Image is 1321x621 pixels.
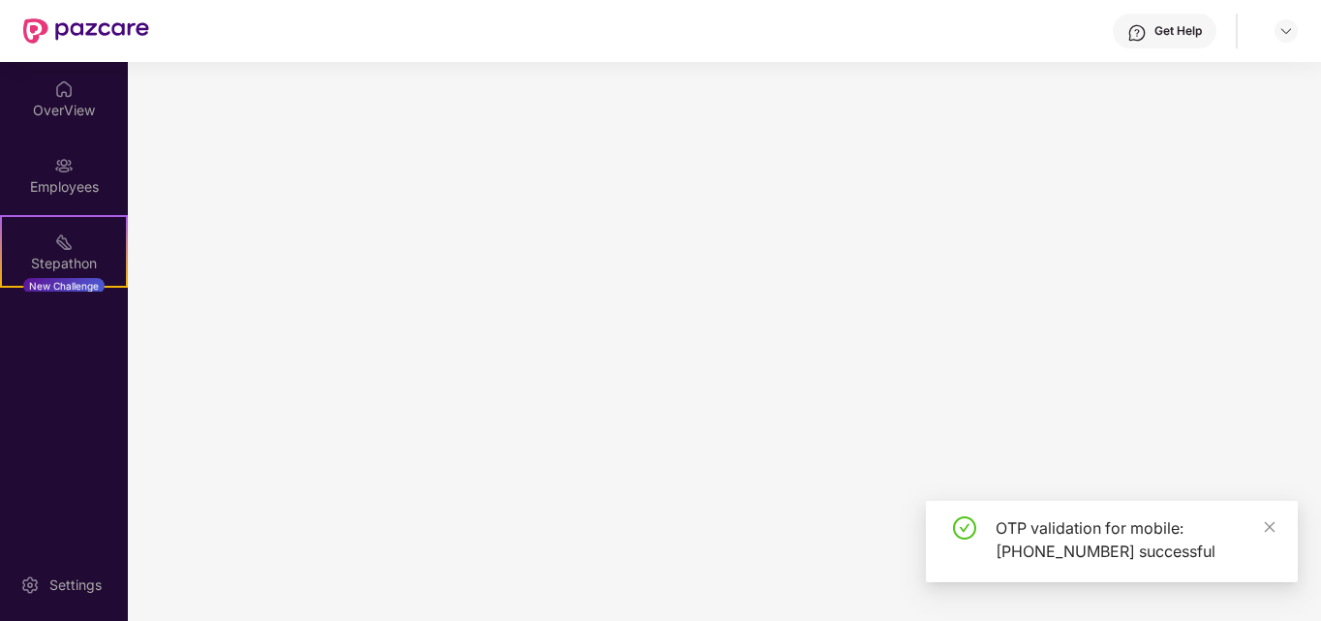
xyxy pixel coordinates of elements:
[20,575,40,595] img: svg+xml;base64,PHN2ZyBpZD0iU2V0dGluZy0yMHgyMCIgeG1sbnM9Imh0dHA6Ly93d3cudzMub3JnLzIwMDAvc3ZnIiB3aW...
[23,18,149,44] img: New Pazcare Logo
[54,79,74,99] img: svg+xml;base64,PHN2ZyBpZD0iSG9tZSIgeG1sbnM9Imh0dHA6Ly93d3cudzMub3JnLzIwMDAvc3ZnIiB3aWR0aD0iMjAiIG...
[1127,23,1147,43] img: svg+xml;base64,PHN2ZyBpZD0iSGVscC0zMngzMiIgeG1sbnM9Imh0dHA6Ly93d3cudzMub3JnLzIwMDAvc3ZnIiB3aWR0aD...
[1154,23,1202,39] div: Get Help
[54,156,74,175] img: svg+xml;base64,PHN2ZyBpZD0iRW1wbG95ZWVzIiB4bWxucz0iaHR0cDovL3d3dy53My5vcmcvMjAwMC9zdmciIHdpZHRoPS...
[996,516,1275,563] div: OTP validation for mobile: [PHONE_NUMBER] successful
[1263,520,1276,534] span: close
[953,516,976,540] span: check-circle
[23,278,105,294] div: New Challenge
[1278,23,1294,39] img: svg+xml;base64,PHN2ZyBpZD0iRHJvcGRvd24tMzJ4MzIiIHhtbG5zPSJodHRwOi8vd3d3LnczLm9yZy8yMDAwL3N2ZyIgd2...
[54,233,74,252] img: svg+xml;base64,PHN2ZyB4bWxucz0iaHR0cDovL3d3dy53My5vcmcvMjAwMC9zdmciIHdpZHRoPSIyMSIgaGVpZ2h0PSIyMC...
[2,254,126,273] div: Stepathon
[44,575,108,595] div: Settings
